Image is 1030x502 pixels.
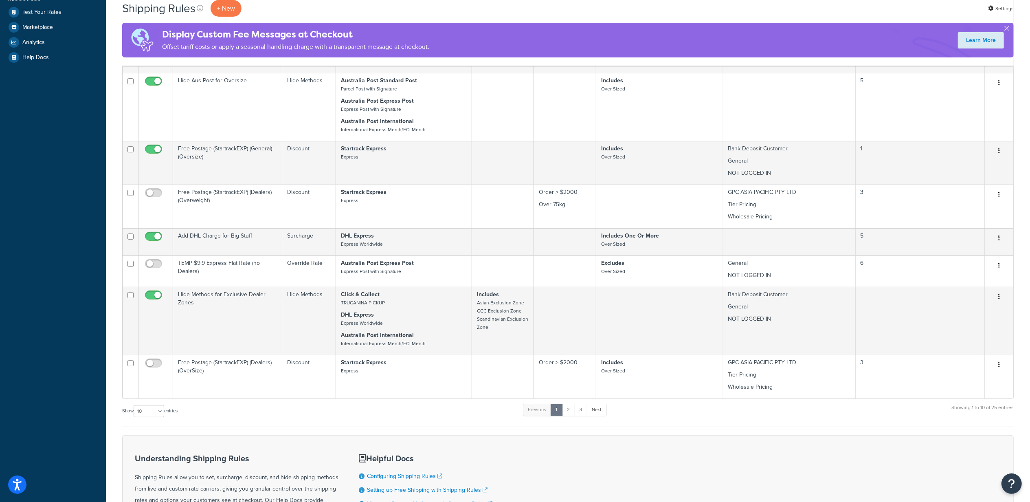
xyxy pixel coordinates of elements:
[134,405,164,417] select: Showentries
[601,85,625,92] small: Over Sized
[341,76,417,85] strong: Australia Post Standard Post
[601,231,659,240] strong: Includes One Or More
[477,290,499,299] strong: Includes
[341,319,383,327] small: Express Worldwide
[601,144,623,153] strong: Includes
[341,268,401,275] small: Express Post with Signature
[6,35,100,50] a: Analytics
[135,454,338,463] h3: Understanding Shipping Rules
[341,97,414,105] strong: Australia Post Express Post
[562,404,575,416] a: 2
[367,472,442,480] a: Configuring Shipping Rules
[341,299,385,306] small: TRUGANINA PICKUP
[728,303,850,311] p: General
[6,20,100,35] a: Marketplace
[575,404,588,416] a: 3
[173,228,282,255] td: Add DHL Charge for Big Stuff
[341,85,397,92] small: Parcel Post with Signature
[173,185,282,228] td: Free Postage (StartrackEXP) (Dealers) (Overweight)
[282,185,336,228] td: Discount
[341,153,358,161] small: Express
[341,126,426,133] small: International Express Merch/ECI Merch
[728,271,850,280] p: NOT LOGGED IN
[341,367,358,374] small: Express
[122,405,178,417] label: Show entries
[341,240,383,248] small: Express Worldwide
[173,73,282,141] td: Hide Aus Post for Oversize
[723,141,856,185] td: Bank Deposit Customer
[534,355,596,399] td: Order > $2000
[988,3,1014,14] a: Settings
[122,23,162,57] img: duties-banner-06bc72dcb5fe05cb3f9472aba00be2ae8eb53ab6f0d8bb03d382ba314ac3c341.png
[856,141,985,185] td: 1
[958,32,1004,48] a: Learn More
[601,153,625,161] small: Over Sized
[856,185,985,228] td: 3
[728,169,850,177] p: NOT LOGGED IN
[173,141,282,185] td: Free Postage (StartrackEXP) (General) (Oversize)
[122,0,195,16] h1: Shipping Rules
[951,403,1014,421] div: Showing 1 to 10 of 25 entries
[367,486,488,494] a: Setting up Free Shipping with Shipping Rules
[22,9,61,16] span: Test Your Rates
[341,290,380,299] strong: Click & Collect
[539,200,591,209] p: Over 75kg
[601,367,625,374] small: Over Sized
[1001,473,1022,494] button: Open Resource Center
[282,255,336,287] td: Override Rate
[6,50,100,65] a: Help Docs
[341,197,358,204] small: Express
[341,231,374,240] strong: DHL Express
[723,255,856,287] td: General
[282,228,336,255] td: Surcharge
[162,28,429,41] h4: Display Custom Fee Messages at Checkout
[341,340,426,347] small: International Express Merch/ECI Merch
[477,299,528,331] small: Asian Exclusion Zone GCC Exclusion Zone Scandinavian Exclusion Zone
[601,259,624,267] strong: Excludes
[282,287,336,355] td: Hide Methods
[341,259,414,267] strong: Australia Post Express Post
[534,185,596,228] td: Order > $2000
[282,73,336,141] td: Hide Methods
[723,355,856,399] td: GPC ASIA PACIFIC PTY LTD
[341,144,387,153] strong: Startrack Express
[22,39,45,46] span: Analytics
[728,157,850,165] p: General
[173,287,282,355] td: Hide Methods for Exclusive Dealer Zones
[341,188,387,196] strong: Startrack Express
[856,355,985,399] td: 3
[22,54,49,61] span: Help Docs
[723,185,856,228] td: GPC ASIA PACIFIC PTY LTD
[359,454,492,463] h3: Helpful Docs
[341,331,414,339] strong: Australia Post International
[6,5,100,20] a: Test Your Rates
[341,358,387,367] strong: Startrack Express
[601,358,623,367] strong: Includes
[856,255,985,287] td: 6
[551,404,563,416] a: 1
[856,228,985,255] td: 5
[173,255,282,287] td: TEMP $9.9 Express Flat Rate (no Dealers)
[162,41,429,53] p: Offset tariff costs or apply a seasonal handling charge with a transparent message at checkout.
[523,404,551,416] a: Previous
[341,310,374,319] strong: DHL Express
[856,73,985,141] td: 5
[587,404,607,416] a: Next
[728,383,850,391] p: Wholesale Pricing
[341,106,401,113] small: Express Post with Signature
[22,24,53,31] span: Marketplace
[601,268,625,275] small: Over Sized
[282,355,336,399] td: Discount
[728,200,850,209] p: Tier Pricing
[728,213,850,221] p: Wholesale Pricing
[282,141,336,185] td: Discount
[341,117,414,125] strong: Australia Post International
[601,240,625,248] small: Over Sized
[728,371,850,379] p: Tier Pricing
[728,315,850,323] p: NOT LOGGED IN
[723,287,856,355] td: Bank Deposit Customer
